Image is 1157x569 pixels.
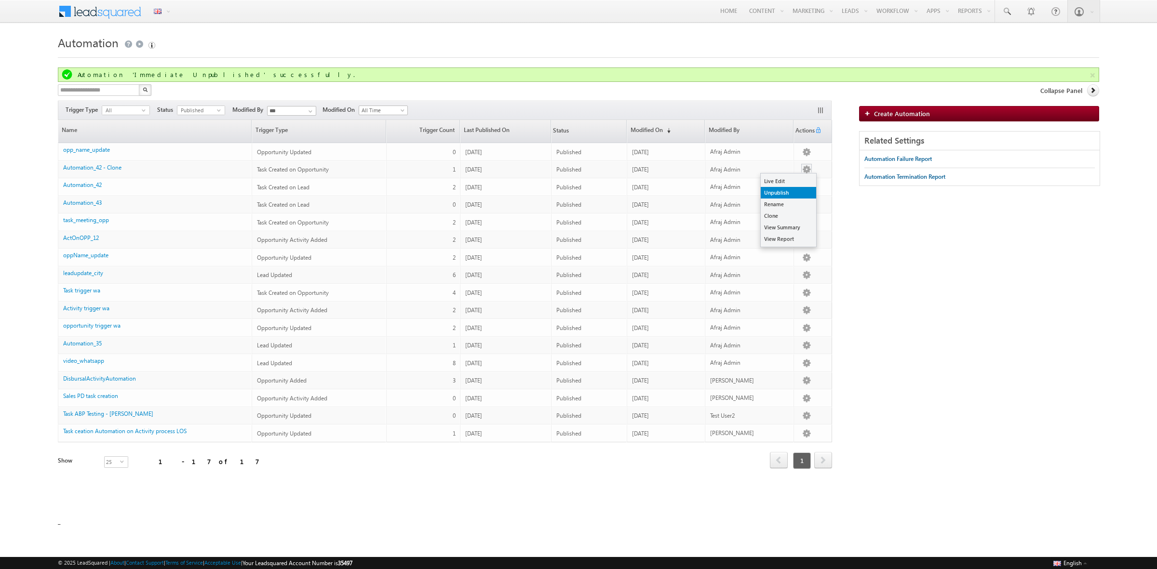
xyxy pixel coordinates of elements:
[465,271,482,278] span: [DATE]
[632,412,649,419] span: [DATE]
[63,340,102,347] a: Automation_35
[217,108,225,112] span: select
[710,429,789,437] div: [PERSON_NAME]
[710,358,789,367] div: Afraj Admin
[864,168,945,185] a: Automation Termination Report
[63,322,121,329] a: opportunity trigger wa
[465,359,482,367] span: [DATE]
[770,453,788,468] a: prev
[632,236,649,243] span: [DATE]
[632,359,649,367] span: [DATE]
[556,271,581,278] span: Published
[556,236,581,243] span: Published
[242,559,352,567] span: Your Leadsquared Account Number is
[232,106,267,114] span: Modified By
[663,127,671,134] span: (sorted descending)
[58,32,1099,526] div: _
[257,254,311,261] span: Opportunity Updated
[63,427,187,435] a: Task ceation Automation on Activity process LOS
[761,222,816,233] a: View Summary
[453,271,456,278] span: 6
[632,184,649,191] span: [DATE]
[465,166,482,173] span: [DATE]
[632,271,649,278] span: [DATE]
[465,254,482,261] span: [DATE]
[453,254,456,261] span: 2
[338,559,352,567] span: 35497
[102,106,142,115] span: All
[453,306,456,314] span: 2
[58,456,96,465] div: Show
[453,201,456,208] span: 0
[453,430,456,437] span: 1
[556,148,581,156] span: Published
[63,234,99,241] a: ActOnOPP_12
[710,147,789,156] div: Afraj Admin
[860,132,1100,150] div: Related Settings
[252,120,386,143] a: Trigger Type
[257,166,329,173] span: Task Created on Opportunity
[387,120,459,143] a: Trigger Count
[465,412,482,419] span: [DATE]
[157,106,177,114] span: Status
[761,198,816,210] a: Rename
[453,395,456,402] span: 0
[453,236,456,243] span: 2
[257,271,292,278] span: Lead Updated
[120,459,128,463] span: select
[105,457,120,467] span: 25
[142,108,149,112] span: select
[63,199,102,206] a: Automation_43
[632,430,649,437] span: [DATE]
[465,184,482,191] span: [DATE]
[710,218,789,226] div: Afraj Admin
[627,120,704,143] a: Modified On(sorted descending)
[110,559,124,566] a: About
[63,392,118,399] a: Sales PD task creation
[453,289,456,296] span: 4
[257,184,309,191] span: Task Created on Lead
[126,559,164,566] a: Contact Support
[257,412,311,419] span: Opportunity Updated
[453,342,456,349] span: 1
[770,452,788,468] span: prev
[710,411,789,420] div: Test User2
[63,410,153,417] a: Task ABP Testing - [PERSON_NAME]
[632,324,649,331] span: [DATE]
[874,109,930,118] span: Create Automation
[556,184,581,191] span: Published
[257,430,311,437] span: Opportunity Updated
[710,183,789,191] div: Afraj Admin
[63,164,121,171] a: Automation_42 - Clone
[159,456,259,467] div: 1 - 17 of 17
[257,377,307,384] span: Opportunity Added
[453,184,456,191] span: 2
[257,395,327,402] span: Opportunity Activity Added
[710,271,789,279] div: Afraj Admin
[632,342,649,349] span: [DATE]
[177,106,217,115] span: Published
[793,452,811,469] span: 1
[632,395,649,402] span: [DATE]
[864,150,932,168] a: Automation Failure Report
[864,172,945,181] div: Automation Termination Report
[453,412,456,419] span: 0
[556,430,581,437] span: Published
[257,148,311,156] span: Opportunity Updated
[814,453,832,468] a: next
[257,342,292,349] span: Lead Updated
[63,357,104,364] a: video_whatsapp
[58,558,352,568] span: © 2025 LeadSquared | | | | |
[465,324,482,331] span: [DATE]
[303,106,315,116] a: Show All Items
[453,377,456,384] span: 3
[257,289,329,296] span: Task Created on Opportunity
[710,394,789,402] div: [PERSON_NAME]
[465,201,482,208] span: [DATE]
[632,201,649,208] span: [DATE]
[632,219,649,226] span: [DATE]
[257,306,327,314] span: Opportunity Activity Added
[465,148,482,156] span: [DATE]
[556,289,581,296] span: Published
[66,106,102,114] span: Trigger Type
